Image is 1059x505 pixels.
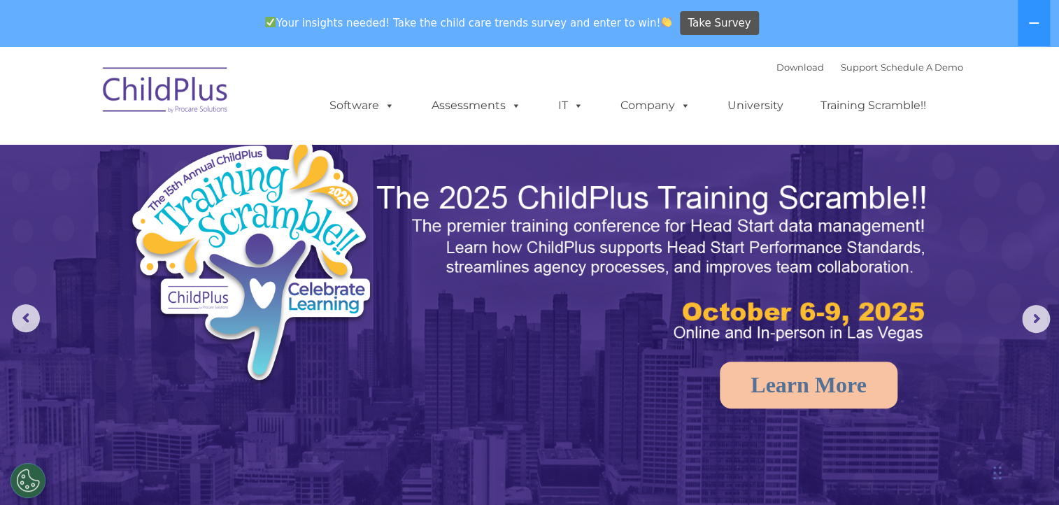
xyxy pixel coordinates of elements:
a: Download [776,62,824,73]
iframe: Chat Widget [989,438,1059,505]
a: Learn More [720,362,897,408]
img: ✅ [265,17,276,27]
img: 👏 [661,17,671,27]
a: Schedule A Demo [881,62,963,73]
span: Take Survey [688,11,751,36]
img: ChildPlus by Procare Solutions [96,57,236,127]
a: IT [544,92,597,120]
a: Support [841,62,878,73]
div: Drag [993,452,1002,494]
a: Software [315,92,408,120]
span: Your insights needed! Take the child care trends survey and enter to win! [259,9,678,36]
a: Training Scramble!! [806,92,940,120]
a: Company [606,92,704,120]
span: Last name [194,92,237,103]
a: Assessments [418,92,535,120]
span: Phone number [194,150,254,160]
a: Take Survey [680,11,759,36]
button: Cookies Settings [10,463,45,498]
a: University [713,92,797,120]
font: | [776,62,963,73]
